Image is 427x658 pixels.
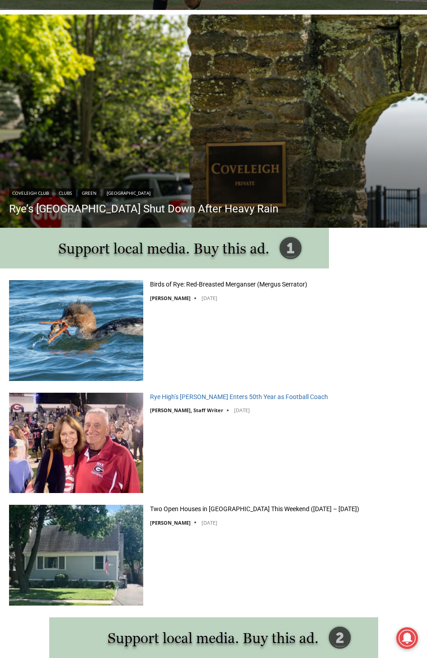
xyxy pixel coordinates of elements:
[3,93,89,127] span: Open Tues. - Sun. [PHONE_NUMBER]
[9,202,278,216] a: Rye’s [GEOGRAPHIC_DATA] Shut Down After Heavy Rain
[150,280,307,288] a: Birds of Rye: Red-Breasted Merganser (Mergus Serrator)
[217,88,427,113] a: Intern @ [DOMAIN_NAME]
[103,188,154,197] a: [GEOGRAPHIC_DATA]
[0,91,91,113] a: Open Tues. - Sun. [PHONE_NUMBER]
[9,393,143,493] img: Rye High’s Dino Garr Enters 50th Year as Football Coach
[9,505,143,605] img: Two Open Houses in Rye This Weekend (September 6 – 7)
[150,407,223,414] a: [PERSON_NAME], Staff Writer
[49,617,378,658] img: support local media, buy this ad
[223,0,422,88] div: Apply Now <> summer and RHS senior internships available
[202,519,217,526] time: [DATE]
[230,90,413,110] span: Intern @ [DOMAIN_NAME]
[79,188,100,197] a: Green
[93,56,133,108] div: "Chef [PERSON_NAME] omakase menu is nirvana for lovers of great Japanese food."
[56,188,75,197] a: Clubs
[9,188,52,197] a: Coveleigh Club
[202,295,217,301] time: [DATE]
[150,295,191,301] a: [PERSON_NAME]
[150,505,359,513] a: Two Open Houses in [GEOGRAPHIC_DATA] This Weekend ([DATE] – [DATE])
[9,280,143,381] img: Birds of Rye: Red-Breasted Merganser (Mergus Serrator)
[234,407,250,414] time: [DATE]
[150,393,328,401] a: Rye High’s [PERSON_NAME] Enters 50th Year as Football Coach
[9,187,278,197] div: | | |
[150,519,191,526] a: [PERSON_NAME]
